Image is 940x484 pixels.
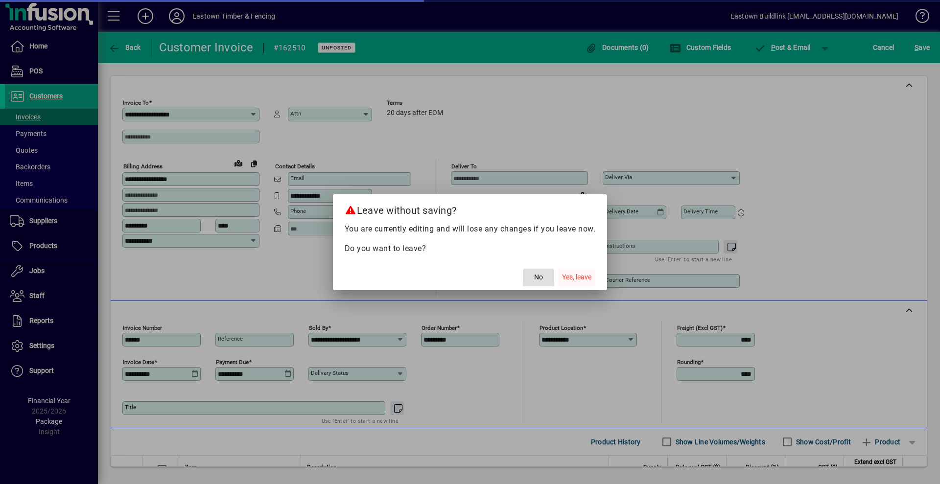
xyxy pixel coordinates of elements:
[534,272,543,282] span: No
[345,223,596,235] p: You are currently editing and will lose any changes if you leave now.
[523,269,554,286] button: No
[562,272,591,282] span: Yes, leave
[345,243,596,254] p: Do you want to leave?
[558,269,595,286] button: Yes, leave
[333,194,608,223] h2: Leave without saving?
